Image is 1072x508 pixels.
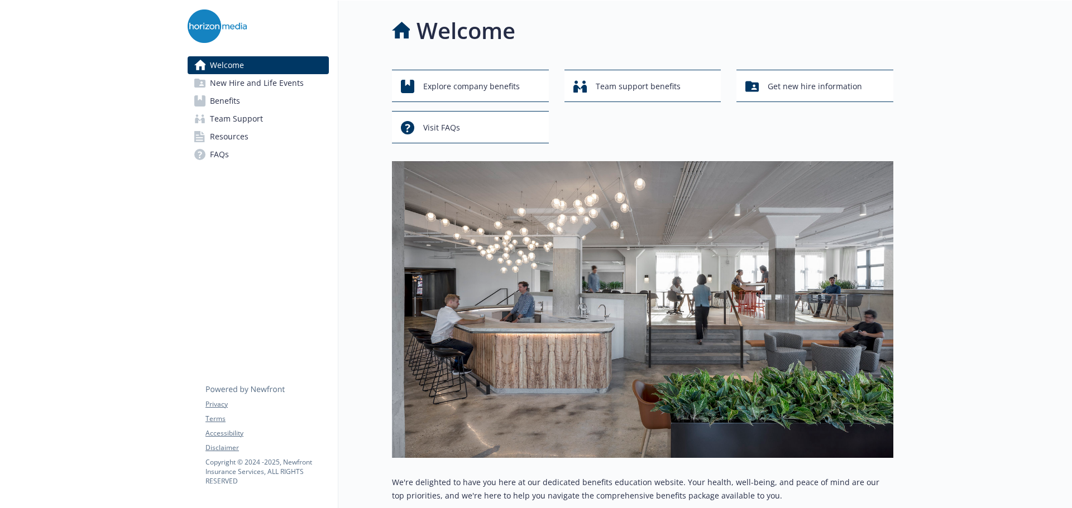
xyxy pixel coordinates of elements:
[210,128,248,146] span: Resources
[392,161,893,458] img: overview page banner
[423,117,460,138] span: Visit FAQs
[392,476,893,502] p: We're delighted to have you here at our dedicated benefits education website. Your health, well-b...
[596,76,681,97] span: Team support benefits
[392,111,549,143] button: Visit FAQs
[736,70,893,102] button: Get new hire information
[768,76,862,97] span: Get new hire information
[205,428,328,438] a: Accessibility
[188,74,329,92] a: New Hire and Life Events
[205,457,328,486] p: Copyright © 2024 - 2025 , Newfront Insurance Services, ALL RIGHTS RESERVED
[188,92,329,110] a: Benefits
[188,56,329,74] a: Welcome
[210,56,244,74] span: Welcome
[392,70,549,102] button: Explore company benefits
[210,110,263,128] span: Team Support
[417,14,515,47] h1: Welcome
[205,399,328,409] a: Privacy
[423,76,520,97] span: Explore company benefits
[210,74,304,92] span: New Hire and Life Events
[564,70,721,102] button: Team support benefits
[188,110,329,128] a: Team Support
[188,146,329,163] a: FAQs
[205,443,328,453] a: Disclaimer
[188,128,329,146] a: Resources
[210,146,229,163] span: FAQs
[210,92,240,110] span: Benefits
[205,414,328,424] a: Terms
